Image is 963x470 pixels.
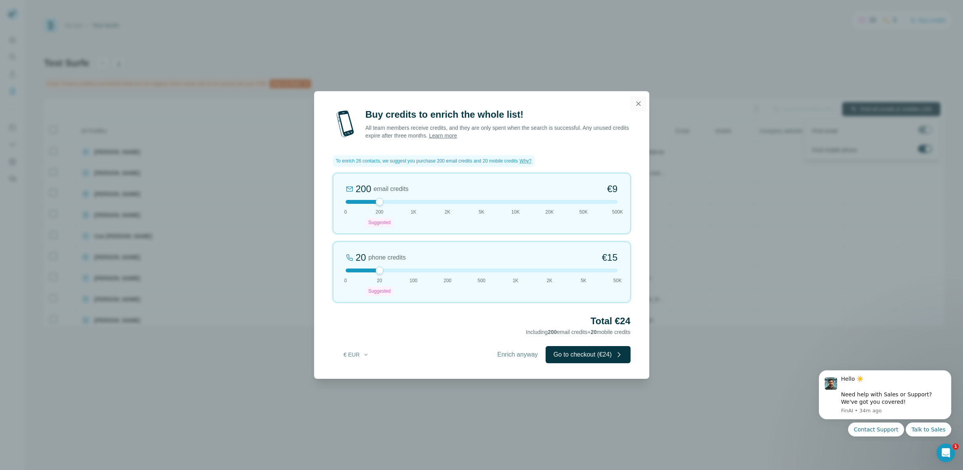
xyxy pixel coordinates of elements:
span: 500 [477,277,485,284]
span: 20K [545,208,553,216]
span: Why? [519,158,532,164]
iframe: Intercom notifications message [807,363,963,441]
span: 1 [952,443,959,450]
iframe: Intercom live chat [936,443,955,462]
img: mobile-phone [333,108,358,140]
span: 20 [377,277,382,284]
a: Learn more [429,133,457,139]
span: 100 [410,277,417,284]
span: 500K [612,208,623,216]
span: 0 [344,277,347,284]
button: Go to checkout (€24) [546,346,630,363]
span: €9 [607,183,618,195]
span: 200 [444,277,451,284]
span: 5K [479,208,484,216]
button: € EUR [338,348,375,362]
button: Enrich anyway [489,346,546,363]
span: 2K [445,208,451,216]
span: 50K [580,208,588,216]
span: Including email credits + mobile credits [526,329,630,335]
span: phone credits [368,253,406,262]
div: 200 [356,183,371,195]
span: 10K [511,208,519,216]
span: 1K [411,208,417,216]
span: 200 [376,208,383,216]
span: To enrich 26 contacts, we suggest you purchase 200 email credits and 20 mobile credits [336,157,518,164]
span: Enrich anyway [497,350,538,359]
div: Suggested [366,286,393,296]
span: 5K [581,277,587,284]
span: 200 [548,329,557,335]
div: Suggested [366,218,393,227]
span: 50K [613,277,622,284]
h2: Total €24 [333,315,631,327]
div: 20 [356,251,366,264]
p: All team members receive credits, and they are only spent when the search is successful. Any unus... [366,124,631,140]
span: 20 [591,329,597,335]
span: €15 [602,251,617,264]
span: 0 [344,208,347,216]
span: 1K [512,277,518,284]
span: email credits [374,184,409,194]
span: 2K [547,277,553,284]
